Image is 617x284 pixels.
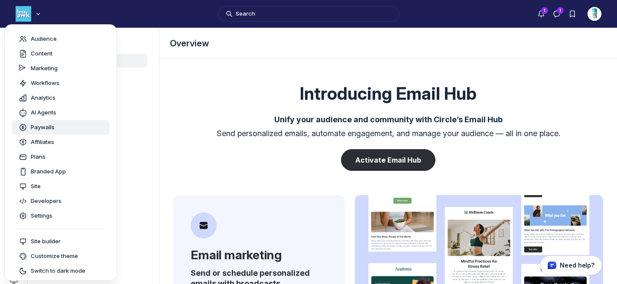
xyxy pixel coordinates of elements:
h1: Introducing Email Hub [300,83,477,104]
button: Activate Email Hub [341,149,435,171]
button: Direct messages [549,6,565,22]
span: Workflows [31,79,59,88]
button: Bookmarks [565,6,580,22]
span: Switch to dark mode [31,267,85,275]
span: Settings [31,212,52,220]
span: Analytics [31,94,55,102]
span: Marketing [31,64,58,73]
span: AI Agents [31,108,56,117]
span: Send personalized emails, automate engagement, and manage your audience — all in one place. [217,128,560,139]
span: Paywalls [31,123,55,132]
button: Search [218,6,399,22]
p: Need help? [560,261,594,270]
span: Affiliates [31,138,54,147]
button: User menu options [588,7,601,21]
button: Notifications [533,6,549,22]
div: Less Awkward Hub logo [4,24,117,281]
h5: Overview [170,37,600,49]
span: Content [31,49,52,58]
img: Less Awkward Hub logo [16,6,31,22]
span: Unify your audience and community with Circle’s Email Hub [274,114,503,125]
span: Customize theme [31,252,78,261]
span: Plans [31,153,45,161]
span: Branded App [31,167,66,176]
button: Less Awkward Hub logo [16,5,42,23]
span: Site [31,182,41,191]
button: Circle support widget [540,256,602,275]
span: Audience [31,35,57,43]
h3: Email marketing [191,247,327,263]
span: Developers [31,197,62,206]
span: Site builder [31,237,61,246]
